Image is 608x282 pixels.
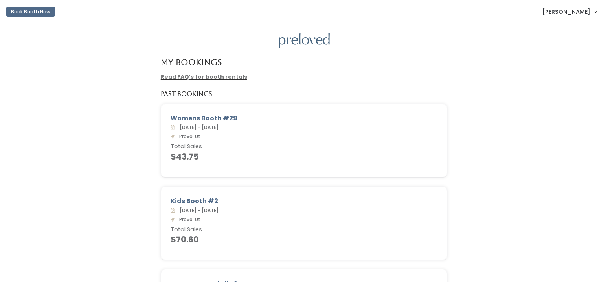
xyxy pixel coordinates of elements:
span: [PERSON_NAME] [542,7,590,16]
img: preloved logo [279,33,330,49]
button: Book Booth Now [6,7,55,17]
h4: $70.60 [171,235,438,244]
div: Womens Booth #29 [171,114,438,123]
h4: $43.75 [171,152,438,161]
h6: Total Sales [171,227,438,233]
h4: My Bookings [161,58,222,67]
span: [DATE] - [DATE] [176,124,219,131]
h5: Past Bookings [161,91,212,98]
span: Provo, Ut [176,216,200,223]
a: [PERSON_NAME] [535,3,605,20]
span: [DATE] - [DATE] [176,207,219,214]
a: Book Booth Now [6,3,55,20]
div: Kids Booth #2 [171,196,438,206]
span: Provo, Ut [176,133,200,140]
a: Read FAQ's for booth rentals [161,73,247,81]
h6: Total Sales [171,144,438,150]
